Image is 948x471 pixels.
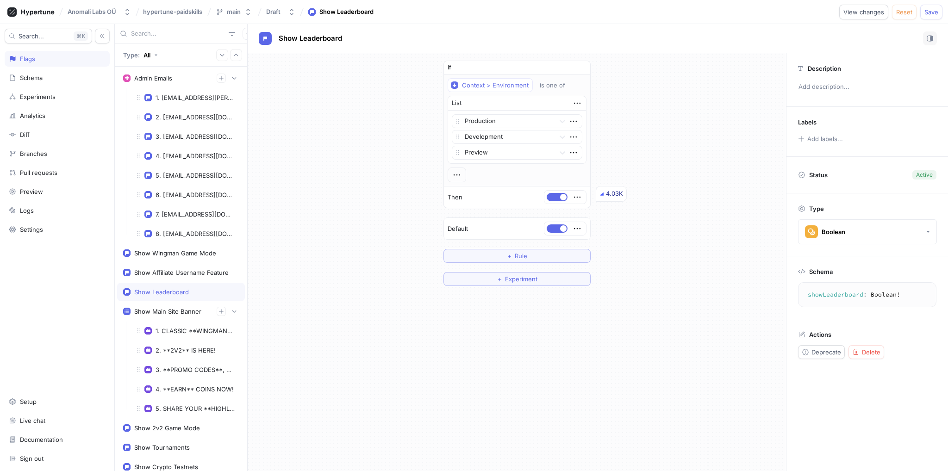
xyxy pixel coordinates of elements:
[452,99,462,108] div: List
[448,78,533,92] button: Context > Environment
[156,94,235,101] div: 1. [EMAIL_ADDRESS][PERSON_NAME][DOMAIN_NAME]
[134,269,229,276] div: Show Affiliate Username Feature
[505,276,537,282] span: Experiment
[123,51,140,59] p: Type:
[134,463,198,471] div: Show Crypto Testnets
[916,171,933,179] div: Active
[448,224,468,234] p: Default
[20,93,56,100] div: Experiments
[279,35,342,42] span: Show Leaderboard
[20,150,47,157] div: Branches
[822,228,845,236] div: Boolean
[64,4,135,19] button: Anomali Labs OÜ
[134,249,216,257] div: Show Wingman Game Mode
[497,276,503,282] span: ＋
[448,63,451,72] p: If
[809,331,831,338] p: Actions
[20,417,45,424] div: Live chat
[212,4,256,19] button: main
[540,81,565,89] div: is one of
[920,5,942,19] button: Save
[892,5,917,19] button: Reset
[156,405,235,412] div: 5. SHARE YOUR **HIGHLIGHTS**
[802,286,932,303] textarea: showLeaderboard: Boolean!
[134,444,190,451] div: Show Tournaments
[536,78,579,92] button: is one of
[5,29,92,43] button: Search...K
[795,133,846,145] button: Add labels...
[156,366,235,373] div: 3. **PROMO CODES**, UPDATES,
[515,253,527,259] span: Rule
[843,9,884,15] span: View changes
[448,193,462,202] p: Then
[798,219,937,244] button: Boolean
[606,189,623,198] div: 4.03K
[230,49,242,61] button: Collapse all
[266,8,281,16] div: Draft
[156,133,235,140] div: 3. [EMAIL_ADDRESS][DOMAIN_NAME]
[20,226,43,233] div: Settings
[120,47,161,63] button: Type: All
[156,211,235,218] div: 7. [EMAIL_ADDRESS][DOMAIN_NAME]
[20,112,45,119] div: Analytics
[809,268,833,275] p: Schema
[798,118,817,126] p: Labels
[506,253,512,259] span: ＋
[156,113,235,121] div: 2. [EMAIL_ADDRESS][DOMAIN_NAME]
[808,65,841,72] p: Description
[131,29,225,38] input: Search...
[134,308,201,315] div: Show Main Site Banner
[216,49,228,61] button: Expand all
[156,152,235,160] div: 4. [EMAIL_ADDRESS][DOMAIN_NAME]
[896,9,912,15] span: Reset
[156,191,235,198] div: 6. [EMAIL_ADDRESS][DOMAIN_NAME]
[134,424,200,432] div: Show 2v2 Game Mode
[319,7,374,17] div: Show Leaderboard
[924,9,938,15] span: Save
[443,272,591,286] button: ＋Experiment
[68,8,116,16] div: Anomali Labs OÜ
[809,205,824,212] p: Type
[809,168,828,181] p: Status
[156,385,234,393] div: 4. **EARN** COINS NOW!
[20,169,57,176] div: Pull requests
[443,249,591,263] button: ＋Rule
[262,4,299,19] button: Draft
[5,432,110,447] a: Documentation
[19,33,44,39] span: Search...
[134,288,189,296] div: Show Leaderboard
[798,345,845,359] button: Deprecate
[156,172,235,179] div: 5. [EMAIL_ADDRESS][DOMAIN_NAME]
[74,31,88,41] div: K
[462,81,529,89] div: Context > Environment
[20,188,43,195] div: Preview
[156,327,235,335] div: 1. CLASSIC **WINGMAN** MODE
[143,8,202,15] span: hypertune-paidskills
[20,207,34,214] div: Logs
[143,51,150,59] div: All
[20,55,35,62] div: Flags
[227,8,241,16] div: main
[848,345,884,359] button: Delete
[794,79,940,95] p: Add description...
[20,436,63,443] div: Documentation
[20,455,44,462] div: Sign out
[20,131,30,138] div: Diff
[811,349,841,355] span: Deprecate
[20,74,43,81] div: Schema
[20,398,37,405] div: Setup
[839,5,888,19] button: View changes
[156,230,235,237] div: 8. [EMAIL_ADDRESS][DOMAIN_NAME]
[862,349,880,355] span: Delete
[134,74,172,82] div: Admin Emails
